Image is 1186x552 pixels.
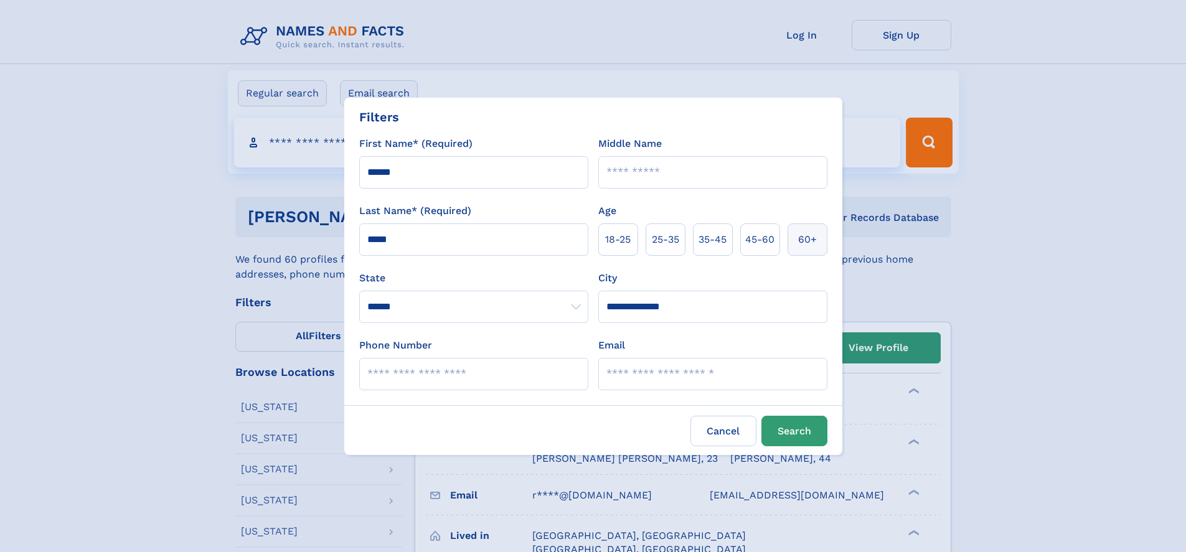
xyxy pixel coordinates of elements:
label: State [359,271,588,286]
label: Middle Name [598,136,662,151]
label: Last Name* (Required) [359,203,471,218]
span: 35‑45 [699,232,727,247]
label: City [598,271,617,286]
label: Cancel [690,416,756,446]
label: Age [598,203,616,218]
label: Email [598,338,625,353]
label: First Name* (Required) [359,136,473,151]
label: Phone Number [359,338,432,353]
span: 18‑25 [605,232,631,247]
button: Search [761,416,827,446]
span: 25‑35 [652,232,679,247]
span: 60+ [798,232,817,247]
span: 45‑60 [745,232,774,247]
div: Filters [359,108,399,126]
